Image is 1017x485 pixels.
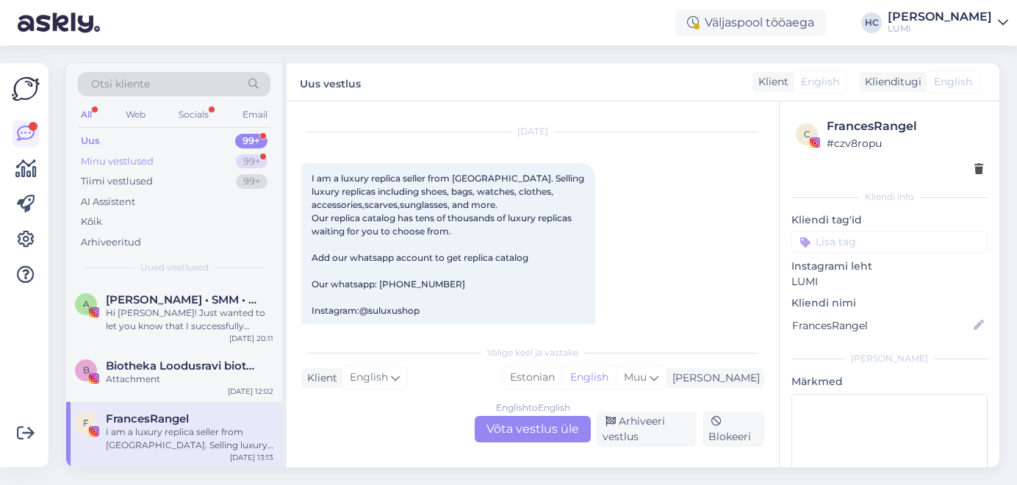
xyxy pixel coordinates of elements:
[791,374,988,389] p: Märkmed
[106,306,273,333] div: Hi [PERSON_NAME]! Just wanted to let you know that I successfully received the payment. Looking f...
[791,352,988,365] div: [PERSON_NAME]
[106,412,189,425] span: FrancesRangel
[300,72,361,92] label: Uus vestlus
[81,174,153,189] div: Tiimi vestlused
[804,129,811,140] span: c
[235,134,267,148] div: 99+
[81,195,135,209] div: AI Assistent
[301,125,764,138] div: [DATE]
[176,105,212,124] div: Socials
[140,261,209,274] span: Uued vestlused
[597,412,697,447] div: Arhiveeri vestlus
[123,105,148,124] div: Web
[240,105,270,124] div: Email
[791,212,988,228] p: Kliendi tag'id
[791,231,988,253] input: Lisa tag
[106,293,259,306] span: Anna Krapane • SMM • Съемка рилс и фото • Маркетинг • Riga 🇺🇦
[801,74,839,90] span: English
[83,364,90,376] span: B
[106,373,273,386] div: Attachment
[230,452,273,463] div: [DATE] 13:13
[312,173,586,342] span: I am a luxury replica seller from [GEOGRAPHIC_DATA]. Selling luxury replicas including shoes, bag...
[702,412,764,447] div: Blokeeri
[888,11,992,23] div: [PERSON_NAME]
[752,74,788,90] div: Klient
[827,135,983,151] div: # czv8ropu
[861,12,882,33] div: HC
[350,370,388,386] span: English
[827,118,983,135] div: FrancesRangel
[236,174,267,189] div: 99+
[791,190,988,204] div: Kliendi info
[78,105,95,124] div: All
[624,370,647,384] span: Muu
[228,386,273,397] div: [DATE] 12:02
[496,401,570,414] div: English to English
[888,23,992,35] div: LUMI
[91,76,150,92] span: Otsi kliente
[83,298,90,309] span: A
[236,154,267,169] div: 99+
[675,10,826,36] div: Väljaspool tööaega
[301,370,337,386] div: Klient
[792,317,971,334] input: Lisa nimi
[12,75,40,103] img: Askly Logo
[666,370,760,386] div: [PERSON_NAME]
[562,367,616,389] div: English
[791,295,988,311] p: Kliendi nimi
[934,74,972,90] span: English
[791,274,988,290] p: LUMI
[791,259,988,274] p: Instagrami leht
[301,346,764,359] div: Valige keel ja vastake
[475,416,591,442] div: Võta vestlus üle
[106,359,259,373] span: Biotheka Loodusravi bioteek
[81,215,102,229] div: Kõik
[106,425,273,452] div: I am a luxury replica seller from [GEOGRAPHIC_DATA]. Selling luxury replicas including shoes, bag...
[888,11,1008,35] a: [PERSON_NAME]LUMI
[81,235,141,250] div: Arhiveeritud
[859,74,921,90] div: Klienditugi
[503,367,562,389] div: Estonian
[81,134,100,148] div: Uus
[229,333,273,344] div: [DATE] 20:11
[83,417,89,428] span: F
[81,154,154,169] div: Minu vestlused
